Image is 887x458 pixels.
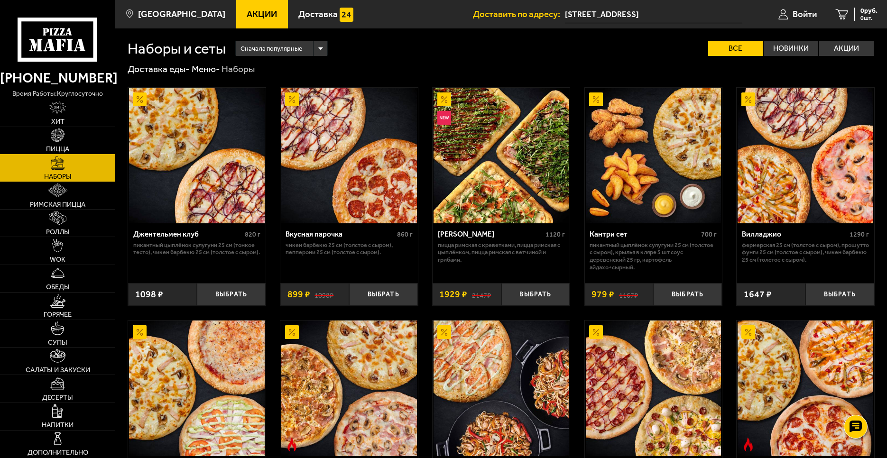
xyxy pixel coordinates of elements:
span: улица Гастелло, 28, подъезд 3 [565,6,742,23]
span: Дополнительно [28,449,88,456]
a: Меню- [192,64,220,74]
img: Акционный [437,325,451,339]
span: Доставить по адресу: [473,10,565,19]
span: Обеды [46,284,70,290]
p: Пикантный цыплёнок сулугуни 25 см (тонкое тесто), Чикен Барбекю 25 см (толстое с сыром). [133,241,260,256]
img: Вкусная парочка [281,88,416,223]
span: 1098 ₽ [135,290,163,299]
span: Десерты [42,394,73,401]
img: Акционный [741,92,755,106]
span: Наборы [44,173,72,180]
span: 1929 ₽ [439,290,467,299]
a: АкционныйВилла Капри [433,321,570,456]
span: Супы [48,339,67,346]
span: [GEOGRAPHIC_DATA] [138,10,225,19]
a: АкционныйОстрое блюдоТрио из Рио [280,321,417,456]
s: 1098 ₽ [314,290,333,299]
span: 860 г [397,230,413,238]
div: [PERSON_NAME] [438,230,543,239]
img: Акционный [285,325,299,339]
div: Джентельмен клуб [133,230,242,239]
img: Акционный [589,92,603,106]
span: Сначала популярные [240,40,302,57]
span: 0 шт. [860,15,878,21]
a: АкционныйВилладжио [737,88,874,223]
label: Акции [819,41,874,56]
img: Кантри сет [586,88,721,223]
a: АкционныйОстрое блюдоБеатриче [737,321,874,456]
div: Наборы [222,63,255,75]
label: Все [708,41,763,56]
span: Горячее [44,311,72,318]
p: Пикантный цыплёнок сулугуни 25 см (толстое с сыром), крылья в кляре 5 шт соус деревенский 25 гр, ... [590,241,717,271]
img: 15daf4d41897b9f0e9f617042186c801.svg [340,8,353,21]
span: 1290 г [850,230,869,238]
span: Пицца [46,146,69,152]
span: Напитки [42,421,74,428]
a: Акционный3 пиццы [128,321,265,456]
img: Акционный [133,92,147,106]
span: 820 г [245,230,260,238]
img: Джентельмен клуб [129,88,264,223]
img: Акционный [285,92,299,106]
input: Ваш адрес доставки [565,6,742,23]
img: Вилладжио [738,88,873,223]
p: Чикен Барбекю 25 см (толстое с сыром), Пепперони 25 см (толстое с сыром). [286,241,413,256]
img: Акционный [589,325,603,339]
div: Кантри сет [590,230,699,239]
span: WOK [50,256,65,263]
button: Выбрать [653,283,722,306]
button: Выбрать [805,283,874,306]
span: Римская пицца [30,201,85,208]
button: Выбрать [197,283,266,306]
img: Вилла Капри [434,321,569,456]
img: Беатриче [738,321,873,456]
a: АкционныйВкусная парочка [280,88,417,223]
span: Салаты и закуски [26,366,90,373]
a: АкционныйДжентельмен клуб [128,88,265,223]
img: Акционный [437,92,451,106]
span: 1120 г [545,230,565,238]
span: Войти [793,10,817,19]
a: АкционныйДаВинчи сет [585,321,722,456]
span: Роллы [46,229,70,235]
span: 899 ₽ [287,290,310,299]
p: Фермерская 25 см (толстое с сыром), Прошутто Фунги 25 см (толстое с сыром), Чикен Барбекю 25 см (... [742,241,869,264]
h1: Наборы и сеты [128,41,226,56]
a: АкционныйКантри сет [585,88,722,223]
span: 0 руб. [860,8,878,14]
a: Доставка еды- [128,64,190,74]
img: Акционный [133,325,147,339]
label: Новинки [764,41,818,56]
button: Выбрать [349,283,418,306]
img: Трио из Рио [281,321,416,456]
span: 700 г [701,230,717,238]
img: ДаВинчи сет [586,321,721,456]
img: Мама Миа [434,88,569,223]
img: Острое блюдо [741,438,755,451]
img: Акционный [741,325,755,339]
span: Доставка [298,10,338,19]
div: Вилладжио [742,230,847,239]
a: АкционныйНовинкаМама Миа [433,88,570,223]
span: 1647 ₽ [744,290,772,299]
span: Акции [247,10,277,19]
p: Пицца Римская с креветками, Пицца Римская с цыплёнком, Пицца Римская с ветчиной и грибами. [438,241,565,264]
button: Выбрать [501,283,570,306]
img: Острое блюдо [285,438,299,451]
img: Новинка [437,111,451,125]
span: 979 ₽ [591,290,614,299]
s: 2147 ₽ [472,290,491,299]
s: 1167 ₽ [619,290,638,299]
span: Хит [51,118,65,125]
div: Вкусная парочка [286,230,395,239]
img: 3 пиццы [129,321,264,456]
